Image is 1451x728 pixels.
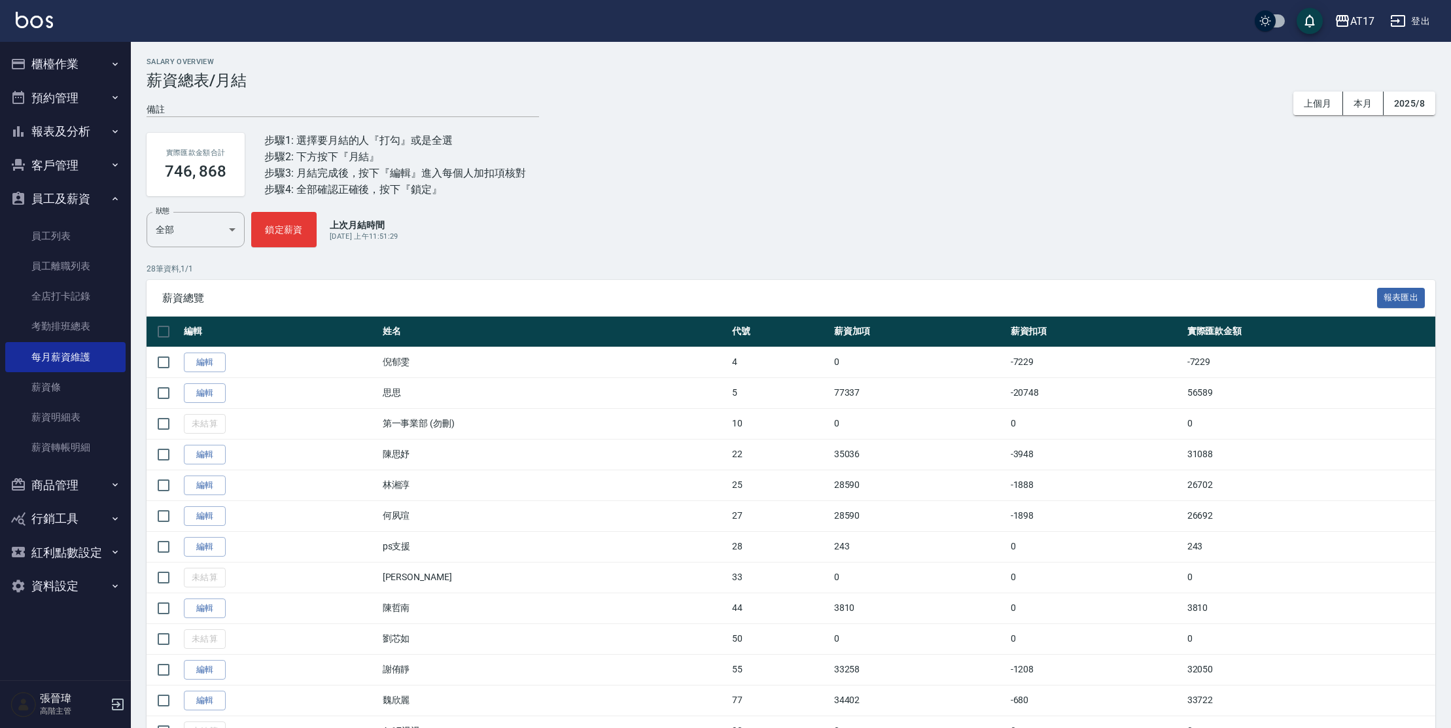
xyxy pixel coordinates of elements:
[5,221,126,251] a: 員工列表
[379,562,729,593] td: [PERSON_NAME]
[1007,593,1184,623] td: 0
[379,317,729,347] th: 姓名
[729,377,831,408] td: 5
[831,685,1007,716] td: 34402
[831,377,1007,408] td: 77337
[10,691,37,718] img: Person
[729,593,831,623] td: 44
[831,500,1007,531] td: 28590
[729,500,831,531] td: 27
[729,562,831,593] td: 33
[1184,347,1435,377] td: -7229
[5,148,126,182] button: 客戶管理
[162,292,1377,305] span: 薪資總覽
[1007,408,1184,439] td: 0
[5,536,126,570] button: 紅利點數設定
[184,353,226,373] a: 編輯
[1184,531,1435,562] td: 243
[5,468,126,502] button: 商品管理
[729,317,831,347] th: 代號
[162,148,229,157] h2: 實際匯款金額合計
[184,476,226,496] a: 編輯
[5,281,126,311] a: 全店打卡記錄
[379,470,729,500] td: 林湘淳
[5,569,126,603] button: 資料設定
[1007,562,1184,593] td: 0
[729,654,831,685] td: 55
[5,47,126,81] button: 櫃檯作業
[147,58,1435,66] h2: Salary Overview
[831,347,1007,377] td: 0
[831,470,1007,500] td: 28590
[147,263,1435,275] p: 28 筆資料, 1 / 1
[379,623,729,654] td: 劉芯如
[379,347,729,377] td: 倪郁雯
[40,705,107,717] p: 高階主管
[1007,654,1184,685] td: -1208
[5,342,126,372] a: 每月薪資維護
[1384,92,1435,116] button: 2025/8
[5,81,126,115] button: 預約管理
[1184,593,1435,623] td: 3810
[729,347,831,377] td: 4
[156,206,169,216] label: 狀態
[5,182,126,216] button: 員工及薪資
[1377,291,1425,303] a: 報表匯出
[16,12,53,28] img: Logo
[1385,9,1435,33] button: 登出
[264,132,526,148] div: 步驟1: 選擇要月結的人『打勾』或是全選
[379,439,729,470] td: 陳思妤
[1007,623,1184,654] td: 0
[5,251,126,281] a: 員工離職列表
[729,470,831,500] td: 25
[251,212,317,247] button: 鎖定薪資
[5,311,126,341] a: 考勤排班總表
[1184,408,1435,439] td: 0
[1184,439,1435,470] td: 31088
[1184,654,1435,685] td: 32050
[379,654,729,685] td: 謝侑靜
[330,232,398,241] span: [DATE] 上午11:51:29
[1007,377,1184,408] td: -20748
[184,383,226,404] a: 編輯
[1007,685,1184,716] td: -680
[184,660,226,680] a: 編輯
[1329,8,1380,35] button: AT17
[1297,8,1323,34] button: save
[1184,317,1435,347] th: 實際匯款金額
[264,165,526,181] div: 步驟3: 月結完成後，按下『編輯』進入每個人加扣項核對
[184,598,226,619] a: 編輯
[181,317,379,347] th: 編輯
[831,562,1007,593] td: 0
[1293,92,1343,116] button: 上個月
[1184,500,1435,531] td: 26692
[5,372,126,402] a: 薪資條
[330,218,398,232] p: 上次月結時間
[379,531,729,562] td: ps支援
[1007,531,1184,562] td: 0
[184,691,226,711] a: 編輯
[1184,623,1435,654] td: 0
[379,593,729,623] td: 陳哲南
[1007,500,1184,531] td: -1898
[729,623,831,654] td: 50
[5,502,126,536] button: 行銷工具
[831,593,1007,623] td: 3810
[729,531,831,562] td: 28
[5,114,126,148] button: 報表及分析
[831,654,1007,685] td: 33258
[1343,92,1384,116] button: 本月
[379,685,729,716] td: 魏欣麗
[831,408,1007,439] td: 0
[831,531,1007,562] td: 243
[1007,347,1184,377] td: -7229
[1184,377,1435,408] td: 56589
[831,623,1007,654] td: 0
[184,537,226,557] a: 編輯
[1184,470,1435,500] td: 26702
[1350,13,1374,29] div: AT17
[1007,439,1184,470] td: -3948
[379,500,729,531] td: 何夙瑄
[831,317,1007,347] th: 薪資加項
[147,71,1435,90] h3: 薪資總表/月結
